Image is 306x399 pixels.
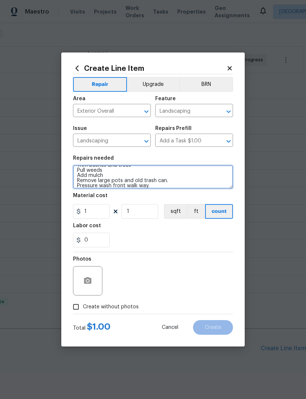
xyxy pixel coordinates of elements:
[205,325,221,330] span: Create
[155,96,176,101] h5: Feature
[73,257,91,262] h5: Photos
[73,323,110,332] div: Total
[155,126,192,131] h5: Repairs Prefill
[141,106,152,117] button: Open
[73,64,226,72] h2: Create Line Item
[73,223,101,228] h5: Labor cost
[164,204,187,219] button: sqft
[187,204,205,219] button: ft
[150,320,190,335] button: Cancel
[223,106,234,117] button: Open
[87,322,110,331] span: $ 1.00
[73,77,127,92] button: Repair
[193,320,233,335] button: Create
[141,136,152,146] button: Open
[73,165,233,189] textarea: Trim bushes and trees Pull weeds Add mulch Remove large pots and old trash can. Pressure wash fro...
[73,126,87,131] h5: Issue
[73,156,114,161] h5: Repairs needed
[127,77,179,92] button: Upgrade
[179,77,233,92] button: BRN
[73,193,108,198] h5: Material cost
[223,136,234,146] button: Open
[73,96,85,101] h5: Area
[205,204,233,219] button: count
[83,303,139,311] span: Create without photos
[162,325,178,330] span: Cancel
